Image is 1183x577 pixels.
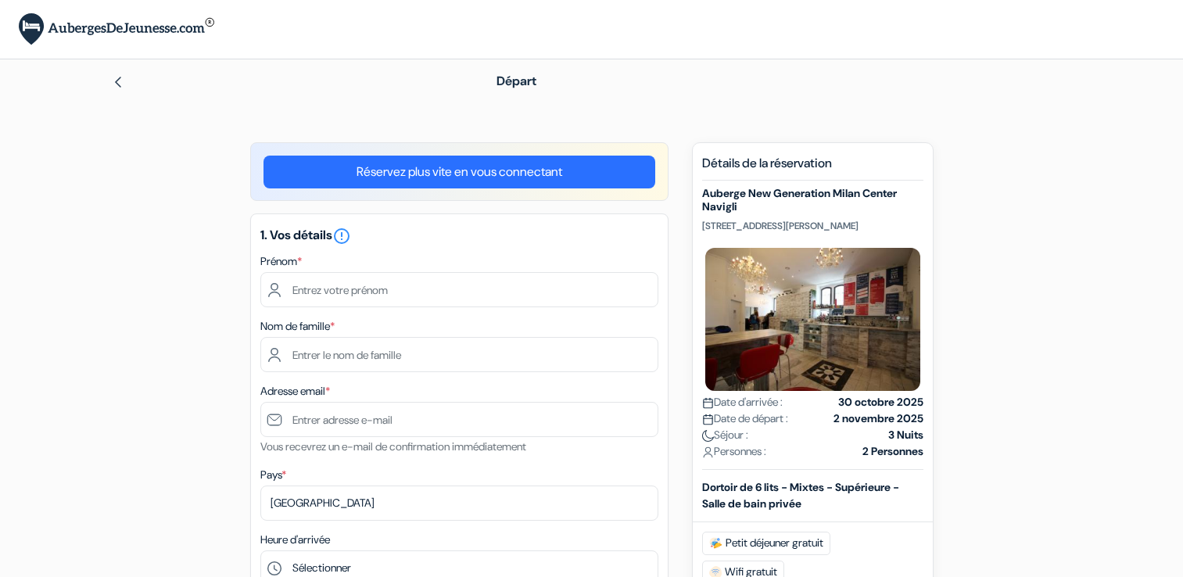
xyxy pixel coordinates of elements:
p: [STREET_ADDRESS][PERSON_NAME] [702,220,923,232]
h5: Détails de la réservation [702,156,923,181]
img: AubergesDeJeunesse.com [19,13,214,45]
span: Petit déjeuner gratuit [702,532,830,555]
span: Départ [497,73,536,89]
strong: 3 Nuits [888,427,923,443]
label: Pays [260,467,286,483]
strong: 2 Personnes [862,443,923,460]
a: Réservez plus vite en vous connectant [263,156,655,188]
img: calendar.svg [702,414,714,425]
a: error_outline [332,227,351,243]
span: Séjour : [702,427,748,443]
input: Entrer adresse e-mail [260,402,658,437]
strong: 2 novembre 2025 [833,410,923,427]
strong: 30 octobre 2025 [838,394,923,410]
label: Heure d'arrivée [260,532,330,548]
label: Prénom [260,253,302,270]
h5: 1. Vos détails [260,227,658,245]
input: Entrez votre prénom [260,272,658,307]
img: free_breakfast.svg [709,537,722,550]
img: calendar.svg [702,397,714,409]
b: Dortoir de 6 lits - Mixtes - Supérieure - Salle de bain privée [702,480,899,511]
small: Vous recevrez un e-mail de confirmation immédiatement [260,439,526,453]
label: Nom de famille [260,318,335,335]
span: Personnes : [702,443,766,460]
label: Adresse email [260,383,330,400]
span: Date de départ : [702,410,788,427]
img: left_arrow.svg [112,76,124,88]
input: Entrer le nom de famille [260,337,658,372]
h5: Auberge New Generation Milan Center Navigli [702,187,923,213]
i: error_outline [332,227,351,245]
img: moon.svg [702,430,714,442]
img: user_icon.svg [702,446,714,458]
span: Date d'arrivée : [702,394,783,410]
